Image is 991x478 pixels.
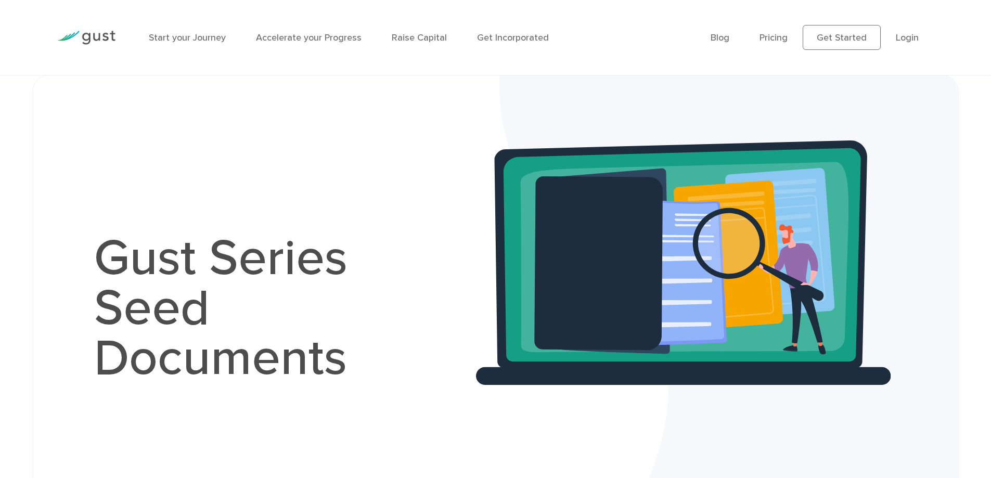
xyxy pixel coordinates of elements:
[57,31,115,45] img: Gust Logo
[256,32,362,43] a: Accelerate your Progress
[803,25,881,50] a: Get Started
[392,32,447,43] a: Raise Capital
[477,32,549,43] a: Get Incorporated
[711,32,729,43] a: Blog
[149,32,226,43] a: Start your Journey
[94,234,453,383] h1: Gust Series Seed Documents
[896,32,919,43] a: Login
[760,32,788,43] a: Pricing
